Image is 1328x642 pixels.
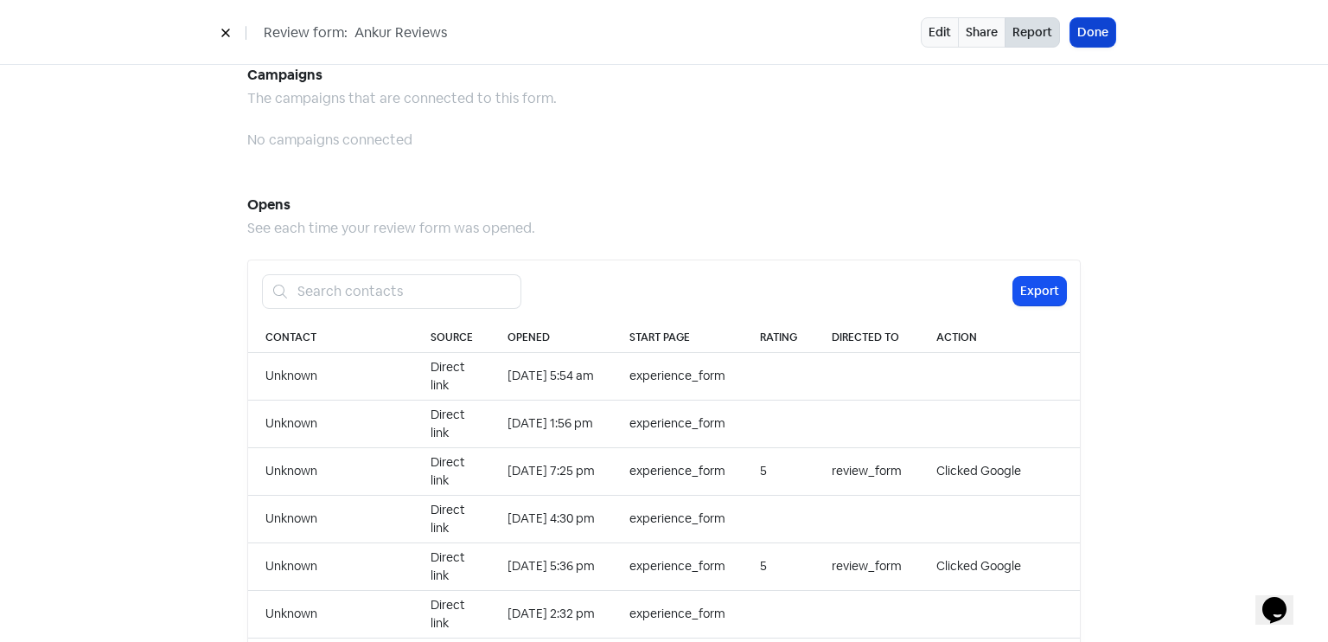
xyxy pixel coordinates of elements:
[612,323,743,353] th: Start page
[814,447,919,495] td: review_form
[248,590,413,638] td: Unknown
[248,447,413,495] td: Unknown
[814,542,919,590] td: review_form
[413,323,490,353] th: Source
[612,400,743,447] td: experience_form
[814,323,919,353] th: Directed to
[413,590,490,638] td: Direct link
[287,274,521,309] input: Search contacts
[743,447,814,495] td: 5
[248,352,413,400] td: Unknown
[490,447,612,495] td: [DATE] 7:25 pm
[958,17,1006,48] a: Share
[490,352,612,400] td: [DATE] 5:54 am
[743,542,814,590] td: 5
[490,590,612,638] td: [DATE] 2:32 pm
[919,542,1080,590] td: Clicked Google
[413,400,490,447] td: Direct link
[247,62,1081,88] h5: Campaigns
[921,17,959,48] a: Edit
[248,400,413,447] td: Unknown
[490,542,612,590] td: [DATE] 5:36 pm
[612,352,743,400] td: experience_form
[247,218,1081,239] div: See each time your review form was opened.
[248,323,413,353] th: Contact
[413,447,490,495] td: Direct link
[1070,18,1115,47] button: Done
[247,130,1081,151] div: No campaigns connected
[1255,573,1311,625] iframe: chat widget
[612,590,743,638] td: experience_form
[413,542,490,590] td: Direct link
[248,542,413,590] td: Unknown
[490,495,612,542] td: [DATE] 4:30 pm
[247,192,1081,218] h5: Opens
[490,323,612,353] th: Opened
[247,88,1081,109] div: The campaigns that are connected to this form.
[612,447,743,495] td: experience_form
[1005,17,1060,48] button: Report
[612,495,743,542] td: experience_form
[612,542,743,590] td: experience_form
[1013,277,1066,305] button: Export
[490,400,612,447] td: [DATE] 1:56 pm
[264,22,348,43] span: Review form:
[413,495,490,542] td: Direct link
[919,323,1080,353] th: Action
[248,495,413,542] td: Unknown
[413,352,490,400] td: Direct link
[743,323,814,353] th: Rating
[919,447,1080,495] td: Clicked Google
